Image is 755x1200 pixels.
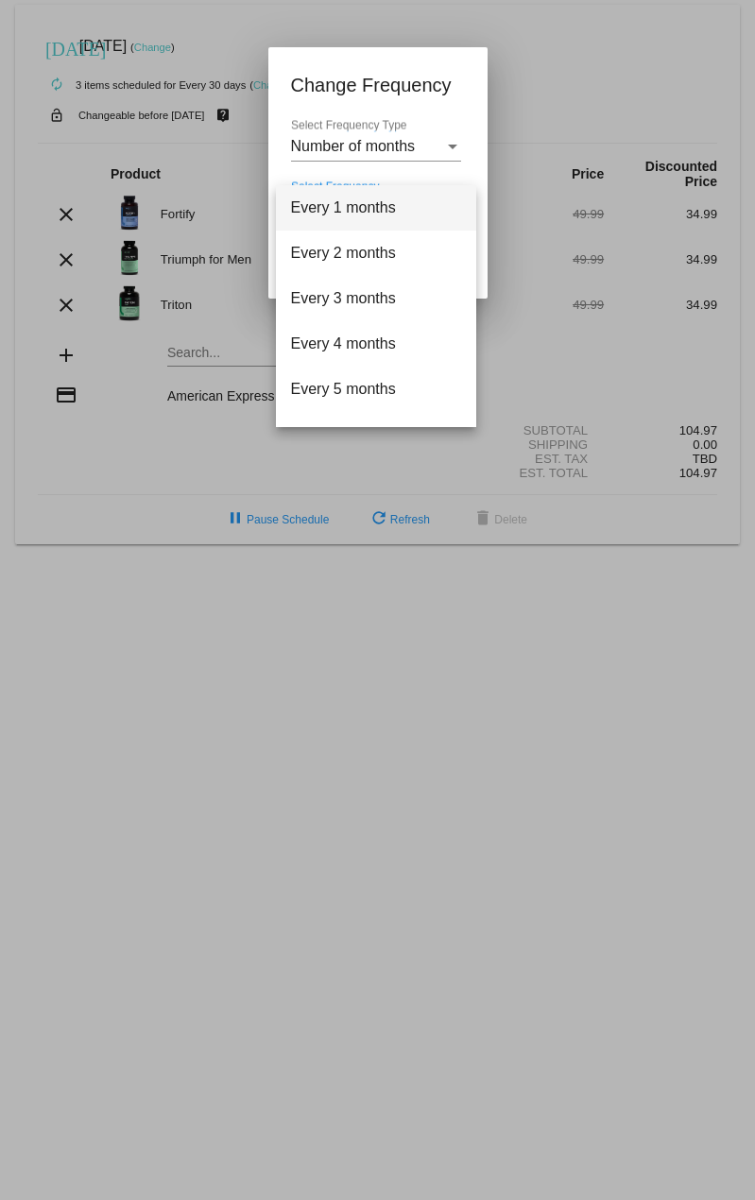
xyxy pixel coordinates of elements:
[291,185,461,231] span: Every 1 months
[291,276,461,321] span: Every 3 months
[291,367,461,412] span: Every 5 months
[291,412,461,457] span: Every 6 months
[291,231,461,276] span: Every 2 months
[291,321,461,367] span: Every 4 months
